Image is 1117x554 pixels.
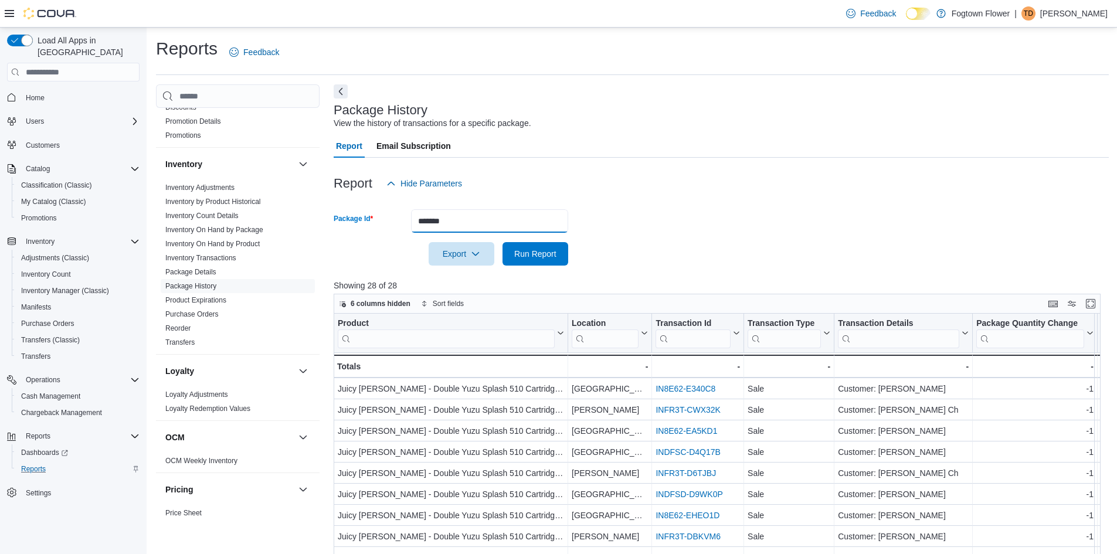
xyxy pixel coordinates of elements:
[16,284,114,298] a: Inventory Manager (Classic)
[338,508,564,522] div: Juicy [PERSON_NAME] - Double Yuzu Splash 510 Cartridge - Sativa - 1g
[165,508,202,518] span: Price Sheet
[976,445,1094,459] div: -1
[2,137,144,154] button: Customers
[165,117,221,126] span: Promotion Details
[16,195,140,209] span: My Catalog (Classic)
[16,389,85,403] a: Cash Management
[572,424,648,438] div: [GEOGRAPHIC_DATA]
[1040,6,1108,21] p: [PERSON_NAME]
[976,382,1094,396] div: -1
[376,134,451,158] span: Email Subscription
[165,253,236,263] span: Inventory Transactions
[21,181,92,190] span: Classification (Classic)
[21,464,46,474] span: Reports
[16,178,97,192] a: Classification (Classic)
[165,239,260,249] span: Inventory On Hand by Product
[748,445,830,459] div: Sale
[572,382,648,396] div: [GEOGRAPHIC_DATA]
[16,211,140,225] span: Promotions
[296,364,310,378] button: Loyalty
[748,529,830,543] div: Sale
[334,280,1109,291] p: Showing 28 of 28
[338,318,555,329] div: Product
[156,37,218,60] h1: Reports
[838,318,969,348] button: Transaction Details
[21,114,140,128] span: Users
[165,183,235,192] span: Inventory Adjustments
[334,117,531,130] div: View the history of transactions for a specific package.
[165,404,250,413] span: Loyalty Redemption Values
[21,486,56,500] a: Settings
[165,268,216,276] a: Package Details
[748,508,830,522] div: Sale
[748,318,821,329] div: Transaction Type
[976,424,1094,438] div: -1
[16,267,76,281] a: Inventory Count
[165,131,201,140] span: Promotions
[296,157,310,171] button: Inventory
[503,242,568,266] button: Run Report
[21,392,80,401] span: Cash Management
[21,114,49,128] button: Users
[838,466,969,480] div: Customer: [PERSON_NAME] Ch
[16,317,79,331] a: Purchase Orders
[156,181,320,354] div: Inventory
[334,103,427,117] h3: Package History
[2,484,144,501] button: Settings
[12,283,144,299] button: Inventory Manager (Classic)
[748,318,821,348] div: Transaction Type
[21,408,102,417] span: Chargeback Management
[1021,6,1035,21] div: Tristan Denobrega
[26,141,60,150] span: Customers
[21,162,55,176] button: Catalog
[656,384,715,393] a: IN8E62-E340C8
[338,487,564,501] div: Juicy [PERSON_NAME] - Double Yuzu Splash 510 Cartridge - Sativa - 1g
[16,195,91,209] a: My Catalog (Classic)
[841,2,901,25] a: Feedback
[429,242,494,266] button: Export
[156,506,320,525] div: Pricing
[165,509,202,517] a: Price Sheet
[433,299,464,308] span: Sort fields
[12,299,144,315] button: Manifests
[838,359,969,373] div: -
[165,484,193,495] h3: Pricing
[656,359,740,373] div: -
[165,226,263,234] a: Inventory On Hand by Package
[165,365,294,377] button: Loyalty
[16,251,140,265] span: Adjustments (Classic)
[748,403,830,417] div: Sale
[33,35,140,58] span: Load All Apps in [GEOGRAPHIC_DATA]
[12,444,144,461] a: Dashboards
[12,266,144,283] button: Inventory Count
[838,508,969,522] div: Customer: [PERSON_NAME]
[906,8,931,20] input: Dark Mode
[976,318,1084,329] div: Package Quantity Change
[165,281,216,291] span: Package History
[976,466,1094,480] div: -1
[338,424,564,438] div: Juicy [PERSON_NAME] - Double Yuzu Splash 510 Cartridge - Sativa - 1g
[16,462,140,476] span: Reports
[165,457,237,465] a: OCM Weekly Inventory
[572,403,648,417] div: [PERSON_NAME]
[2,113,144,130] button: Users
[952,6,1010,21] p: Fogtown Flower
[26,375,60,385] span: Operations
[7,84,140,532] nav: Complex example
[21,213,57,223] span: Promotions
[165,296,226,304] a: Product Expirations
[838,487,969,501] div: Customer: [PERSON_NAME]
[976,487,1094,501] div: -1
[16,349,140,363] span: Transfers
[165,197,261,206] span: Inventory by Product Historical
[334,214,373,223] label: Package Id
[838,529,969,543] div: Customer: [PERSON_NAME]
[165,211,239,220] span: Inventory Count Details
[572,466,648,480] div: [PERSON_NAME]
[26,117,44,126] span: Users
[338,403,564,417] div: Juicy [PERSON_NAME] - Double Yuzu Splash 510 Cartridge - Sativa - 1g
[165,484,294,495] button: Pricing
[12,250,144,266] button: Adjustments (Classic)
[21,286,109,295] span: Inventory Manager (Classic)
[26,488,51,498] span: Settings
